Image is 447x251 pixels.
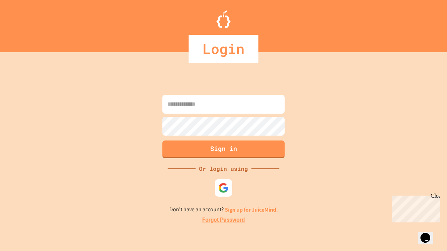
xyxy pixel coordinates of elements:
iframe: chat widget [389,193,440,222]
a: Forgot Password [202,216,245,224]
p: Don't have an account? [169,205,278,214]
img: Logo.svg [217,10,230,28]
a: Sign up for JuiceMind. [225,206,278,213]
div: Login [189,35,258,63]
button: Sign in [162,140,285,158]
div: Or login using [196,165,251,173]
img: google-icon.svg [218,183,229,193]
iframe: chat widget [418,223,440,244]
div: Chat with us now!Close [3,3,48,44]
